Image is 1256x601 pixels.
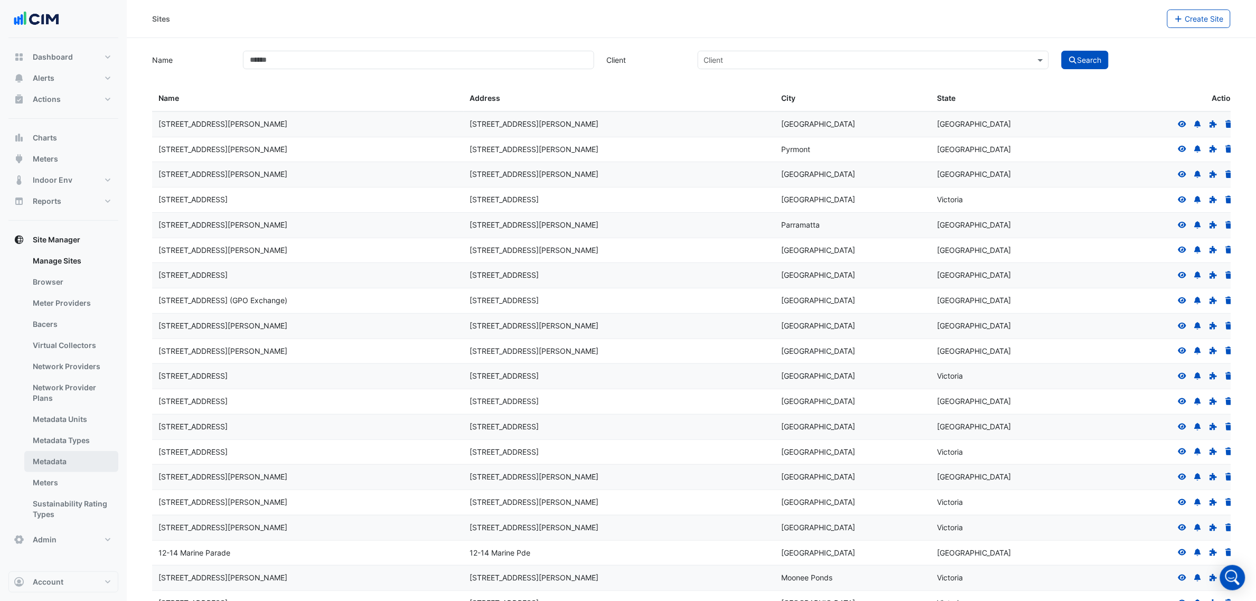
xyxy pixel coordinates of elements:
div: [STREET_ADDRESS] [158,370,457,382]
span: Reports [33,196,61,206]
app-icon: Alerts [14,73,24,83]
div: [GEOGRAPHIC_DATA] [781,421,924,433]
span: Admin [33,534,57,545]
div: [STREET_ADDRESS][PERSON_NAME] [470,168,769,181]
app-icon: Site Manager [14,234,24,245]
div: [STREET_ADDRESS][PERSON_NAME] [470,245,769,257]
span: Actions [33,94,61,105]
div: [GEOGRAPHIC_DATA] [937,118,1080,130]
label: Name [146,51,237,69]
a: Meters [24,472,118,493]
app-icon: Indoor Env [14,175,24,185]
div: [STREET_ADDRESS][PERSON_NAME] [470,572,769,584]
a: Delete Site [1224,145,1234,154]
div: Moonee Ponds [781,572,924,584]
a: Delete Site [1224,548,1234,557]
button: Indoor Env [8,170,118,191]
a: Delete Site [1224,472,1234,481]
div: [GEOGRAPHIC_DATA] [781,370,924,382]
div: Victoria [937,496,1080,509]
div: [STREET_ADDRESS][PERSON_NAME] [470,219,769,231]
a: Delete Site [1224,246,1234,255]
a: Delete Site [1224,296,1234,305]
div: 12-14 Marine Pde [470,547,769,559]
div: [GEOGRAPHIC_DATA] [781,396,924,408]
div: [STREET_ADDRESS] [158,269,457,281]
div: [GEOGRAPHIC_DATA] [937,168,1080,181]
div: [GEOGRAPHIC_DATA] [937,471,1080,483]
div: [GEOGRAPHIC_DATA] [937,245,1080,257]
span: Address [470,93,501,102]
button: Charts [8,127,118,148]
button: Create Site [1167,10,1231,28]
div: [GEOGRAPHIC_DATA] [781,320,924,332]
div: Victoria [937,522,1080,534]
div: [GEOGRAPHIC_DATA] [781,295,924,307]
a: Browser [24,271,118,293]
div: Victoria [937,194,1080,206]
span: Indoor Env [33,175,72,185]
span: Create Site [1185,14,1224,23]
label: Client [601,51,691,69]
div: [GEOGRAPHIC_DATA] [781,345,924,358]
a: Delete Site [1224,397,1234,406]
div: Victoria [937,572,1080,584]
a: Delete Site [1224,270,1234,279]
span: Action [1212,92,1236,105]
app-icon: Meters [14,154,24,164]
div: [STREET_ADDRESS][PERSON_NAME] [470,345,769,358]
a: Sustainability Rating Types [24,493,118,525]
div: [STREET_ADDRESS][PERSON_NAME] [158,245,457,257]
div: [GEOGRAPHIC_DATA] [781,547,924,559]
div: [GEOGRAPHIC_DATA] [781,269,924,281]
div: [GEOGRAPHIC_DATA] [937,269,1080,281]
app-icon: Dashboard [14,52,24,62]
div: [GEOGRAPHIC_DATA] [781,245,924,257]
a: Virtual Collectors [24,335,118,356]
div: [STREET_ADDRESS] [158,421,457,433]
div: [GEOGRAPHIC_DATA] [781,496,924,509]
a: Delete Site [1224,346,1234,355]
button: Actions [8,89,118,110]
div: [STREET_ADDRESS] [158,194,457,206]
div: 12-14 Marine Parade [158,547,457,559]
a: Network Provider Plans [24,377,118,409]
app-icon: Admin [14,534,24,545]
div: [STREET_ADDRESS] [470,194,769,206]
div: [GEOGRAPHIC_DATA] [937,345,1080,358]
div: [STREET_ADDRESS][PERSON_NAME] [158,345,457,358]
div: Sites [152,13,170,24]
div: [STREET_ADDRESS][PERSON_NAME] [470,144,769,156]
div: Parramatta [781,219,924,231]
div: [STREET_ADDRESS][PERSON_NAME] [158,496,457,509]
span: Account [33,577,63,587]
a: Metadata Types [24,430,118,451]
div: [STREET_ADDRESS] [470,421,769,433]
a: Delete Site [1224,422,1234,431]
div: [STREET_ADDRESS] [470,295,769,307]
app-icon: Reports [14,196,24,206]
button: Admin [8,529,118,550]
span: Site Manager [33,234,80,245]
div: [STREET_ADDRESS][PERSON_NAME] [158,144,457,156]
a: Delete Site [1224,220,1234,229]
a: Delete Site [1224,497,1234,506]
div: [STREET_ADDRESS][PERSON_NAME] [158,168,457,181]
div: [STREET_ADDRESS][PERSON_NAME] [470,496,769,509]
img: Company Logo [13,8,60,30]
div: [STREET_ADDRESS][PERSON_NAME] [470,471,769,483]
div: [GEOGRAPHIC_DATA] [937,396,1080,408]
div: [STREET_ADDRESS][PERSON_NAME] [158,219,457,231]
a: Delete Site [1224,321,1234,330]
div: [STREET_ADDRESS] (GPO Exchange) [158,295,457,307]
a: Delete Site [1224,119,1234,128]
a: Bacers [24,314,118,335]
a: Metadata Units [24,409,118,430]
a: Network Providers [24,356,118,377]
a: Delete Site [1224,371,1234,380]
div: [STREET_ADDRESS] [158,396,457,408]
div: [GEOGRAPHIC_DATA] [781,522,924,534]
div: [STREET_ADDRESS][PERSON_NAME] [158,572,457,584]
div: [STREET_ADDRESS][PERSON_NAME] [158,320,457,332]
div: [GEOGRAPHIC_DATA] [781,471,924,483]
